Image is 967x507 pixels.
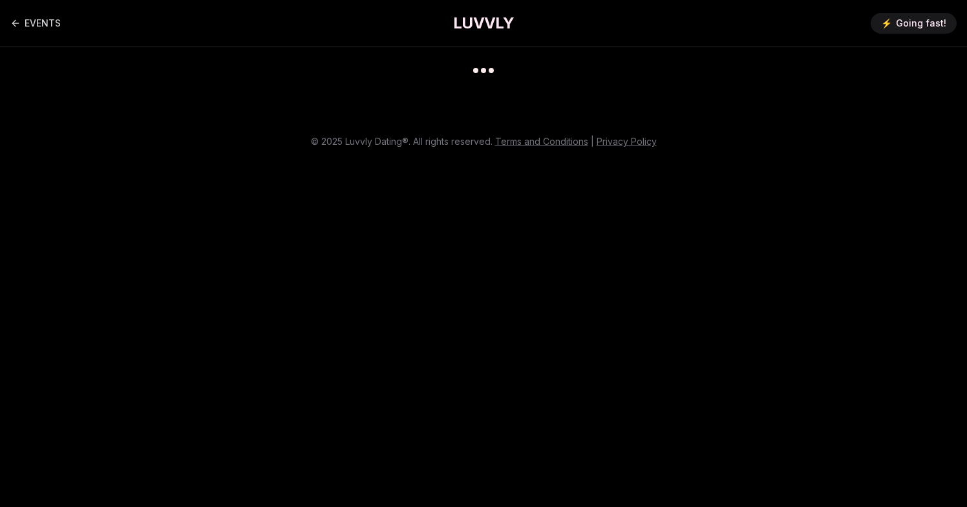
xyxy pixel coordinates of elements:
[591,136,594,147] span: |
[597,136,657,147] a: Privacy Policy
[881,17,892,30] span: ⚡️
[495,136,588,147] a: Terms and Conditions
[453,13,514,34] a: LUVVLY
[896,17,946,30] span: Going fast!
[10,17,61,30] a: Back to events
